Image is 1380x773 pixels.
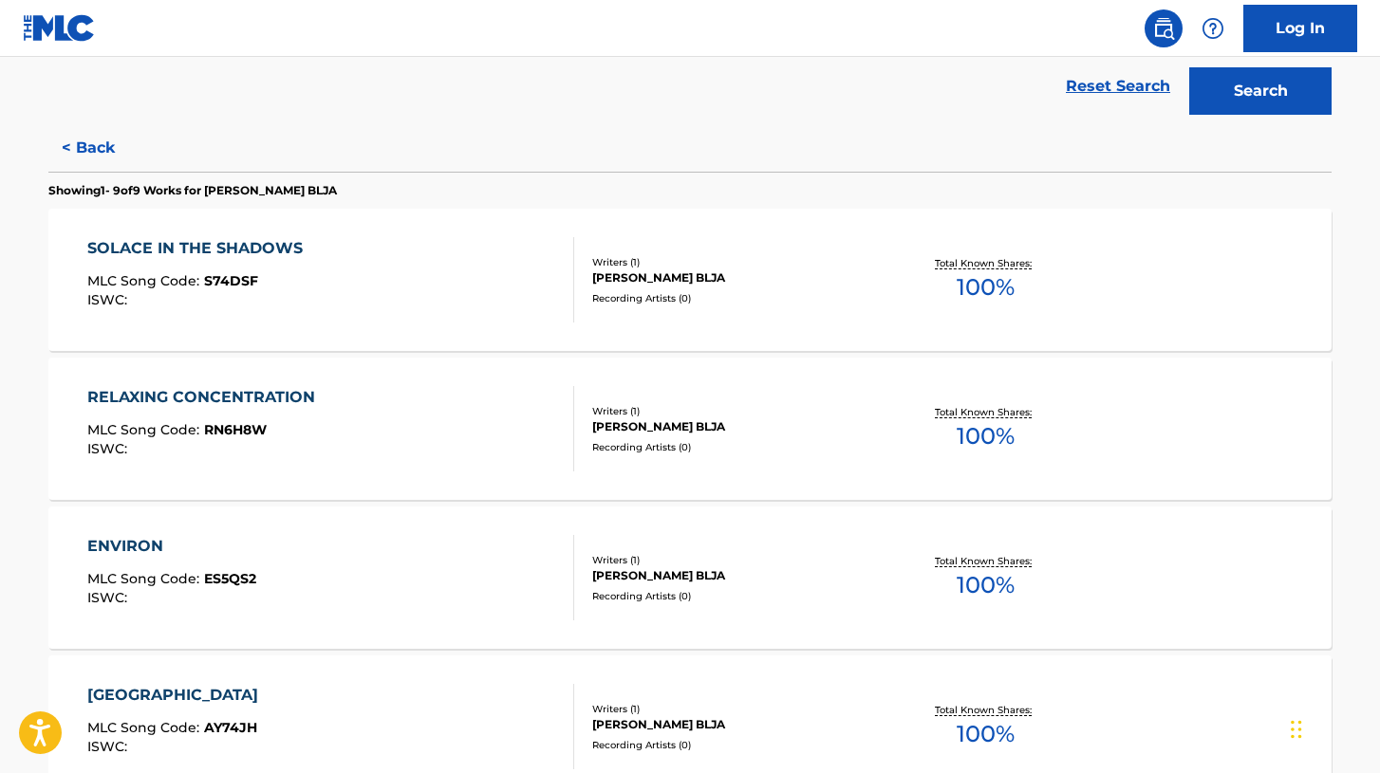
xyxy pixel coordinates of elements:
img: search [1152,17,1175,40]
button: < Back [48,124,162,172]
p: Showing 1 - 9 of 9 Works for [PERSON_NAME] BLJA [48,182,337,199]
div: Recording Artists ( 0 ) [592,291,879,305]
div: [PERSON_NAME] BLJA [592,567,879,584]
span: S74DSF [204,272,258,289]
a: SOLACE IN THE SHADOWSMLC Song Code:S74DSFISWC:Writers (1)[PERSON_NAME] BLJARecording Artists (0)T... [48,209,1332,351]
div: [GEOGRAPHIC_DATA] [87,684,268,707]
div: [PERSON_NAME] BLJA [592,269,879,286]
p: Total Known Shares: [935,703,1036,717]
div: Writers ( 1 ) [592,553,879,567]
span: MLC Song Code : [87,272,204,289]
img: MLC Logo [23,14,96,42]
p: Total Known Shares: [935,554,1036,568]
div: ENVIRON [87,535,256,558]
span: ES5QS2 [204,570,256,587]
div: SOLACE IN THE SHADOWS [87,237,312,260]
iframe: Chat Widget [1285,682,1380,773]
a: ENVIRONMLC Song Code:ES5QS2ISWC:Writers (1)[PERSON_NAME] BLJARecording Artists (0)Total Known Sha... [48,506,1332,649]
span: AY74JH [204,719,257,736]
a: Log In [1243,5,1357,52]
span: 100 % [957,568,1015,602]
div: Writers ( 1 ) [592,404,879,418]
button: Search [1189,67,1332,115]
a: Reset Search [1056,65,1180,107]
div: Recording Artists ( 0 ) [592,440,879,454]
span: ISWC : [87,440,132,457]
span: ISWC : [87,291,132,308]
div: Drag [1291,701,1302,758]
span: ISWC : [87,589,132,606]
span: ISWC : [87,738,132,755]
p: Total Known Shares: [935,405,1036,419]
span: 100 % [957,717,1015,751]
div: [PERSON_NAME] BLJA [592,716,879,733]
span: MLC Song Code : [87,570,204,587]
span: MLC Song Code : [87,421,204,438]
div: Recording Artists ( 0 ) [592,589,879,603]
a: RELAXING CONCENTRATIONMLC Song Code:RN6H8WISWC:Writers (1)[PERSON_NAME] BLJARecording Artists (0)... [48,358,1332,500]
span: 100 % [957,270,1015,304]
div: Writers ( 1 ) [592,255,879,269]
img: help [1202,17,1224,40]
div: [PERSON_NAME] BLJA [592,418,879,435]
p: Total Known Shares: [935,256,1036,270]
div: Recording Artists ( 0 ) [592,738,879,752]
span: MLC Song Code : [87,719,204,736]
a: Public Search [1145,9,1183,47]
span: RN6H8W [204,421,267,438]
div: Help [1194,9,1232,47]
span: 100 % [957,419,1015,453]
div: RELAXING CONCENTRATION [87,386,325,409]
div: Writers ( 1 ) [592,702,879,716]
